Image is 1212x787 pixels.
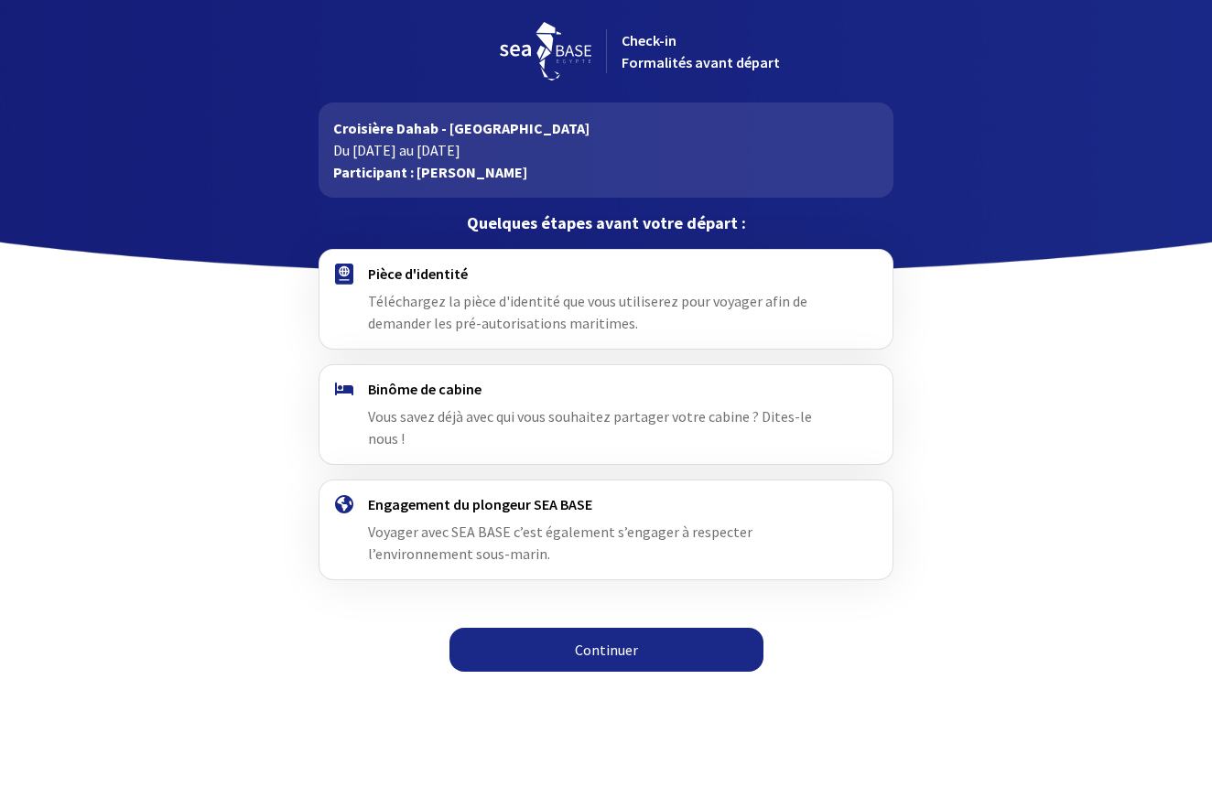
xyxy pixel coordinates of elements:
p: Croisière Dahab - [GEOGRAPHIC_DATA] [333,117,878,139]
span: Voyager avec SEA BASE c’est également s’engager à respecter l’environnement sous-marin. [368,523,752,563]
img: logo_seabase.svg [500,22,591,81]
h4: Binôme de cabine [368,380,843,398]
span: Vous savez déjà avec qui vous souhaitez partager votre cabine ? Dites-le nous ! [368,407,812,447]
p: Quelques étapes avant votre départ : [319,212,893,234]
a: Continuer [449,628,763,672]
p: Du [DATE] au [DATE] [333,139,878,161]
img: passport.svg [335,264,353,285]
img: binome.svg [335,383,353,395]
img: engagement.svg [335,495,353,513]
h4: Pièce d'identité [368,264,843,283]
span: Check-in Formalités avant départ [622,31,780,71]
h4: Engagement du plongeur SEA BASE [368,495,843,513]
p: Participant : [PERSON_NAME] [333,161,878,183]
span: Téléchargez la pièce d'identité que vous utiliserez pour voyager afin de demander les pré-autoris... [368,292,807,332]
